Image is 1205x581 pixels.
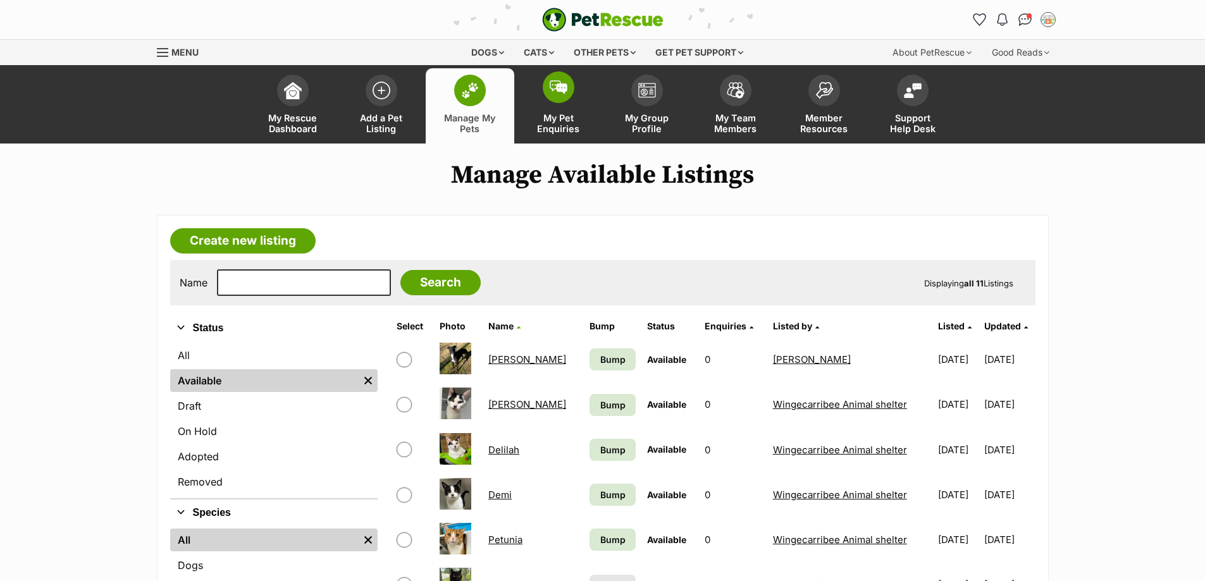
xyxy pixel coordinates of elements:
td: [DATE] [984,382,1034,426]
a: [PERSON_NAME] [488,353,566,365]
button: Species [170,505,378,521]
td: [DATE] [984,473,1034,517]
th: Select [392,316,433,336]
td: [DATE] [984,428,1034,472]
img: add-pet-listing-icon-0afa8454b4691262ce3f59096e99ab1cd57d4a30225e0717b998d2c9b9846f56.svg [373,82,390,99]
div: Cats [515,40,563,65]
span: translation missing: en.admin.listings.index.attributes.enquiries [705,321,746,331]
img: chat-41dd97257d64d25036548639549fe6c8038ab92f7586957e7f3b1b290dea8141.svg [1018,13,1032,26]
img: logo-e224e6f780fb5917bec1dbf3a21bbac754714ae5b6737aabdf751b685950b380.svg [542,8,664,32]
span: Bump [600,533,626,546]
button: Notifications [992,9,1013,30]
a: Favourites [970,9,990,30]
a: Wingecarribee Animal shelter [773,534,907,546]
a: Bump [590,394,636,416]
div: Dogs [462,40,513,65]
div: Good Reads [983,40,1058,65]
a: Support Help Desk [868,68,957,144]
div: About PetRescue [884,40,980,65]
span: Manage My Pets [442,113,498,134]
a: Bump [590,348,636,370]
span: Available [647,534,686,545]
td: [DATE] [933,338,983,381]
td: 0 [700,473,767,517]
span: Listed by [773,321,812,331]
a: Manage My Pets [426,68,514,144]
span: My Team Members [707,113,764,134]
span: Add a Pet Listing [353,113,410,134]
a: [PERSON_NAME] [488,398,566,410]
label: Name [180,277,207,288]
span: My Rescue Dashboard [264,113,321,134]
a: Conversations [1015,9,1035,30]
td: 0 [700,382,767,426]
span: Available [647,444,686,455]
td: 0 [700,428,767,472]
a: Adopted [170,445,378,468]
a: Listed [938,321,972,331]
span: Available [647,399,686,410]
img: pet-enquiries-icon-7e3ad2cf08bfb03b45e93fb7055b45f3efa6380592205ae92323e6603595dc1f.svg [550,80,567,94]
a: Bump [590,439,636,461]
span: Bump [600,488,626,501]
a: Menu [157,40,207,63]
button: Status [170,320,378,336]
th: Status [642,316,698,336]
a: [PERSON_NAME] [773,353,851,365]
span: Support Help Desk [884,113,941,134]
a: Name [488,321,521,331]
a: My Group Profile [603,68,691,144]
a: Create new listing [170,228,316,254]
a: Draft [170,394,378,417]
a: My Pet Enquiries [514,68,603,144]
span: My Pet Enquiries [530,113,587,134]
a: Updated [984,321,1028,331]
a: Wingecarribee Animal shelter [773,444,907,456]
td: [DATE] [933,473,983,517]
a: Member Resources [780,68,868,144]
button: My account [1038,9,1058,30]
div: Status [170,341,378,498]
a: Listed by [773,321,819,331]
img: help-desk-icon-fdf02630f3aa405de69fd3d07c3f3aa587a6932b1a1747fa1d2bba05be0121f9.svg [904,83,922,98]
a: Add a Pet Listing [337,68,426,144]
a: My Team Members [691,68,780,144]
td: 0 [700,518,767,561]
img: member-resources-icon-8e73f808a243e03378d46382f2149f9095a855e16c252ad45f914b54edf8863c.svg [815,82,833,99]
a: Dogs [170,554,378,577]
span: Listed [938,321,965,331]
img: dashboard-icon-eb2f2d2d3e046f16d808141f083e7271f6b2e854fb5c12c21221c1fb7104beca.svg [284,82,302,99]
span: Updated [984,321,1021,331]
img: manage-my-pets-icon-02211641906a0b7f246fdf0571729dbe1e7629f14944591b6c1af311fb30b64b.svg [461,82,479,99]
span: Available [647,489,686,500]
span: Bump [600,353,626,366]
span: Menu [171,47,199,58]
span: Bump [600,398,626,412]
span: Displaying Listings [924,278,1013,288]
a: On Hold [170,420,378,443]
td: [DATE] [933,428,983,472]
div: Other pets [565,40,645,65]
strong: all 11 [964,278,984,288]
a: All [170,529,359,551]
img: notifications-46538b983faf8c2785f20acdc204bb7945ddae34d4c08c2a6579f10ce5e182be.svg [997,13,1007,26]
div: Get pet support [646,40,752,65]
span: Member Resources [796,113,853,134]
a: Removed [170,470,378,493]
td: [DATE] [984,518,1034,561]
a: Demi [488,489,512,501]
a: Wingecarribee Animal shelter [773,489,907,501]
td: [DATE] [933,382,983,426]
a: Remove filter [359,529,378,551]
td: [DATE] [984,338,1034,381]
a: Bump [590,484,636,506]
span: Bump [600,443,626,456]
th: Bump [584,316,641,336]
ul: Account quick links [970,9,1058,30]
img: team-members-icon-5396bd8760b3fe7c0b43da4ab00e1e3bb1a5d9ba89233759b79545d2d3fc5d0d.svg [727,82,745,99]
span: My Group Profile [619,113,676,134]
img: Wingecarribee Animal shelter profile pic [1042,13,1054,26]
img: group-profile-icon-3fa3cf56718a62981997c0bc7e787c4b2cf8bcc04b72c1350f741eb67cf2f40e.svg [638,83,656,98]
span: Available [647,354,686,365]
a: Bump [590,529,636,551]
